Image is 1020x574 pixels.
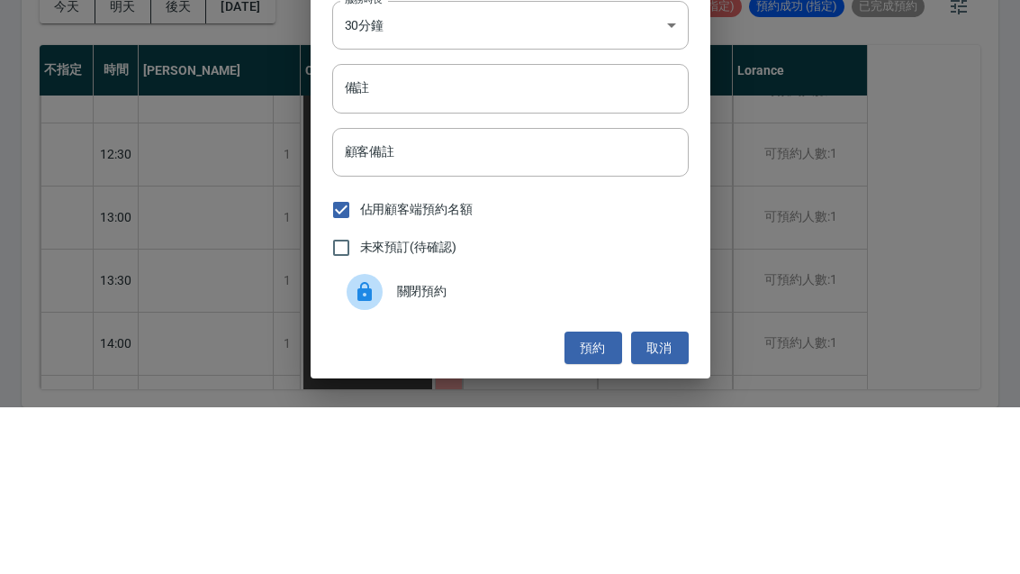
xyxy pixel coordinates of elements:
button: 取消 [631,498,689,532]
label: 服務時長 [345,159,383,173]
span: 未來預訂(待確認) [360,405,457,424]
label: 顧客姓名 [345,96,389,110]
span: 佔用顧客端預約名額 [360,367,474,386]
span: 關閉預約 [397,449,674,468]
div: 關閉預約 [332,433,689,484]
label: 顧客電話 [345,33,389,47]
button: 預約 [564,498,622,532]
div: 30分鐘 [332,168,689,216]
